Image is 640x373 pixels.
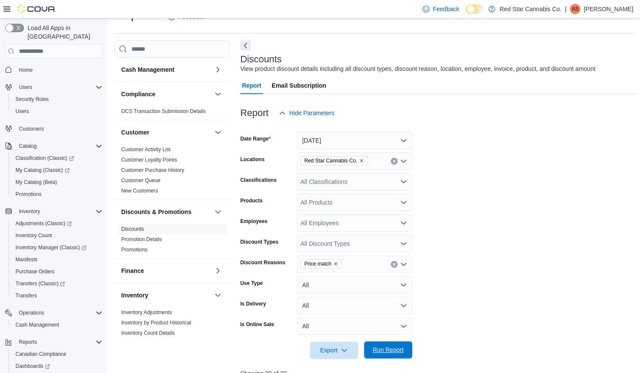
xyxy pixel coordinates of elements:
a: Adjustments (Classic) [9,217,106,229]
span: Customers [15,123,102,134]
button: Clear input [391,261,398,268]
span: Price match [300,259,342,269]
p: Red Star Cannabis Co. [499,4,561,14]
a: Inventory Manager (Classic) [9,242,106,254]
button: Users [15,82,36,92]
a: Feedback [419,0,462,18]
button: Open list of options [400,220,407,226]
h3: Cash Management [121,65,175,74]
span: Report [242,77,261,94]
label: Use Type [240,280,263,287]
p: [PERSON_NAME] [584,4,633,14]
button: Next [240,40,251,51]
a: Security Roles [12,94,52,104]
span: OCS Transaction Submission Details [121,108,206,115]
span: Inventory Manager (Classic) [12,242,102,253]
span: Purchase Orders [15,268,55,275]
span: Home [19,67,33,73]
span: Manifests [15,256,37,263]
span: Cash Management [12,320,102,330]
h3: Discounts [240,54,282,64]
span: Feedback [433,5,459,13]
span: Security Roles [12,94,102,104]
button: Reports [2,336,106,348]
a: Classification (Classic) [9,152,106,164]
a: Customer Activity List [121,147,171,153]
button: Security Roles [9,93,106,105]
a: Inventory by Product Historical [121,320,191,326]
a: Customer Loyalty Points [121,157,177,163]
label: Discount Types [240,238,278,245]
button: Compliance [121,90,211,98]
span: Operations [19,309,44,316]
span: Red Star Cannabis Co. [304,156,357,165]
button: Inventory [213,290,223,300]
a: Promotions [12,189,45,199]
h3: Inventory [121,291,148,300]
a: Dashboards [12,361,53,371]
span: My Catalog (Classic) [15,167,70,174]
button: Discounts & Promotions [213,207,223,217]
span: Run Report [373,345,404,354]
a: My Catalog (Classic) [9,164,106,176]
span: Load All Apps in [GEOGRAPHIC_DATA] [24,24,102,41]
button: Remove Price match from selection in this group [333,261,338,266]
span: AS [572,4,579,14]
span: My Catalog (Classic) [12,165,102,175]
label: Employees [240,218,267,225]
span: Adjustments (Classic) [15,220,72,227]
button: [DATE] [297,132,412,149]
img: Cova [17,5,56,13]
button: Reports [15,337,40,347]
span: Home [15,64,102,75]
span: Red Star Cannabis Co. [300,156,368,165]
span: Promotions [121,246,147,253]
span: Classification (Classic) [15,155,74,162]
a: Customer Queue [121,177,160,183]
span: Canadian Compliance [15,351,66,358]
button: Home [2,63,106,76]
span: My Catalog (Beta) [15,179,57,186]
a: My Catalog (Beta) [12,177,61,187]
div: Compliance [114,106,230,120]
div: Antoinette Sabatino [570,4,580,14]
button: Clear input [391,158,398,165]
a: Manifests [12,254,41,265]
a: OCS Transaction Submission Details [121,108,206,114]
a: Customers [15,124,47,134]
span: Transfers (Classic) [12,278,102,289]
span: Promotion Details [121,236,162,243]
h3: Customer [121,128,149,137]
span: Inventory Count [12,230,102,241]
span: Export [315,342,353,359]
a: Inventory Count Details [121,330,175,336]
span: Manifests [12,254,102,265]
span: Inventory [19,208,40,215]
span: Operations [15,308,102,318]
a: Transfers (Classic) [9,278,106,290]
button: Users [9,105,106,117]
a: Cash Management [12,320,62,330]
button: Open list of options [400,261,407,268]
span: Purchase Orders [12,266,102,277]
span: Inventory Adjustments [121,309,172,316]
span: Catalog [19,143,37,150]
h3: Compliance [121,90,155,98]
span: Dashboards [15,363,50,370]
a: New Customers [121,188,158,194]
span: My Catalog (Beta) [12,177,102,187]
span: Dashboards [12,361,102,371]
span: Inventory [15,206,102,217]
a: Customer Purchase History [121,167,184,173]
button: Compliance [213,89,223,99]
span: Discounts [121,226,144,232]
span: Security Roles [15,96,49,103]
label: Is Delivery [240,300,266,307]
button: Users [2,81,106,93]
button: Open list of options [400,240,407,247]
span: Customer Purchase History [121,167,184,174]
span: Customer Queue [121,177,160,184]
